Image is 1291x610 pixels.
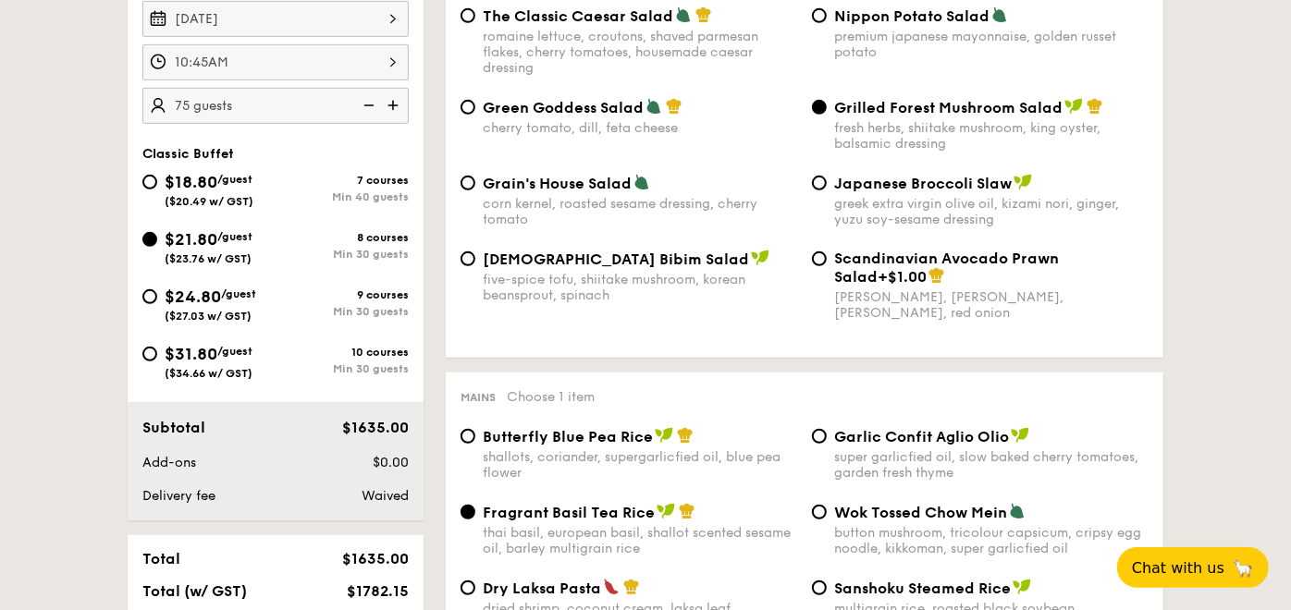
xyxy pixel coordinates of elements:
[165,344,217,364] span: $31.80
[483,99,644,116] span: Green Goddess Salad
[276,305,409,318] div: Min 30 guests
[834,120,1149,152] div: fresh herbs, shiitake mushroom, king oyster, balsamic dressing
[655,427,673,444] img: icon-vegan.f8ff3823.svg
[1087,98,1103,115] img: icon-chef-hat.a58ddaea.svg
[142,289,157,304] input: $24.80/guest($27.03 w/ GST)9 coursesMin 30 guests
[812,429,827,444] input: Garlic Confit Aglio Oliosuper garlicfied oil, slow baked cherry tomatoes, garden fresh thyme
[679,503,695,519] img: icon-chef-hat.a58ddaea.svg
[142,1,409,37] input: Event date
[695,6,712,23] img: icon-chef-hat.a58ddaea.svg
[812,100,827,115] input: Grilled Forest Mushroom Saladfresh herbs, shiitake mushroom, king oyster, balsamic dressing
[1009,503,1026,519] img: icon-vegetarian.fe4039eb.svg
[812,251,827,266] input: Scandinavian Avocado Prawn Salad+$1.00[PERSON_NAME], [PERSON_NAME], [PERSON_NAME], red onion
[1117,547,1269,588] button: Chat with us🦙
[353,88,381,123] img: icon-reduce.1d2dbef1.svg
[461,391,496,404] span: Mains
[834,29,1149,60] div: premium japanese mayonnaise, golden russet potato
[381,88,409,123] img: icon-add.58712e84.svg
[483,504,655,521] span: Fragrant Basil Tea Rice
[1132,559,1224,577] span: Chat with us
[483,120,797,136] div: cherry tomato, dill, feta cheese
[483,196,797,227] div: corn kernel, roasted sesame dressing, cherry tomato
[834,579,1011,597] span: Sanshoku Steamed Rice
[142,488,215,504] span: Delivery fee
[461,100,475,115] input: Green Goddess Saladcherry tomato, dill, feta cheese
[812,580,827,595] input: Sanshoku Steamed Ricemultigrain rice, roasted black soybean
[276,362,409,375] div: Min 30 guests
[276,190,409,203] div: Min 40 guests
[834,525,1149,556] div: button mushroom, tricolour capsicum, cripsy egg noodle, kikkoman, super garlicfied oil
[142,550,180,567] span: Total
[812,8,827,23] input: Nippon Potato Saladpremium japanese mayonnaise, golden russet potato
[276,288,409,301] div: 9 courses
[675,6,692,23] img: icon-vegetarian.fe4039eb.svg
[812,176,827,190] input: Japanese Broccoli Slawgreek extra virgin olive oil, kizami nori, ginger, yuzu soy-sesame dressing
[834,250,1059,286] span: Scandinavian Avocado Prawn Salad
[834,7,990,25] span: Nippon Potato Salad
[1232,557,1254,579] span: 🦙
[142,232,157,247] input: $21.80/guest($23.76 w/ GST)8 coursesMin 30 guests
[142,146,234,162] span: Classic Buffet
[362,488,409,504] span: Waived
[165,310,252,323] span: ($27.03 w/ GST)
[483,29,797,76] div: romaine lettuce, croutons, shaved parmesan flakes, cherry tomatoes, housemade caesar dressing
[142,419,205,436] span: Subtotal
[461,8,475,23] input: The Classic Caesar Saladromaine lettuce, croutons, shaved parmesan flakes, cherry tomatoes, house...
[623,579,640,595] img: icon-chef-hat.a58ddaea.svg
[834,175,1012,192] span: Japanese Broccoli Slaw
[461,176,475,190] input: Grain's House Saladcorn kernel, roasted sesame dressing, cherry tomato
[165,252,252,265] span: ($23.76 w/ GST)
[276,174,409,187] div: 7 courses
[373,455,409,470] span: $0.00
[834,196,1149,227] div: greek extra virgin olive oil, kizami nori, ginger, yuzu soy-sesame dressing
[165,172,217,192] span: $18.80
[834,449,1149,481] div: super garlicfied oil, slow baked cherry tomatoes, garden fresh thyme
[342,419,409,436] span: $1635.00
[645,98,662,115] img: icon-vegetarian.fe4039eb.svg
[142,175,157,189] input: $18.80/guest($20.49 w/ GST)7 coursesMin 40 guests
[165,367,252,380] span: ($34.66 w/ GST)
[657,503,675,519] img: icon-vegan.f8ff3823.svg
[991,6,1008,23] img: icon-vegetarian.fe4039eb.svg
[483,579,601,597] span: Dry Laksa Pasta
[483,449,797,481] div: shallots, coriander, supergarlicfied oil, blue pea flower
[507,389,595,405] span: Choose 1 item
[1014,174,1032,190] img: icon-vegan.f8ff3823.svg
[677,427,694,444] img: icon-chef-hat.a58ddaea.svg
[1064,98,1083,115] img: icon-vegan.f8ff3823.svg
[928,267,945,284] img: icon-chef-hat.a58ddaea.svg
[217,230,252,243] span: /guest
[461,429,475,444] input: Butterfly Blue Pea Riceshallots, coriander, supergarlicfied oil, blue pea flower
[878,268,927,286] span: +$1.00
[142,582,247,600] span: Total (w/ GST)
[217,173,252,186] span: /guest
[276,346,409,359] div: 10 courses
[221,287,256,300] span: /guest
[483,175,632,192] span: Grain's House Salad
[834,428,1009,445] span: Garlic Confit Aglio Olio
[276,248,409,261] div: Min 30 guests
[142,88,409,124] input: Number of guests
[217,345,252,358] span: /guest
[483,525,797,556] div: thai basil, european basil, shallot scented sesame oil, barley multigrain rice
[483,250,749,268] span: [DEMOGRAPHIC_DATA] Bibim Salad
[483,7,673,25] span: The Classic Caesar Salad
[461,251,475,266] input: [DEMOGRAPHIC_DATA] Bibim Saladfive-spice tofu, shiitake mushroom, korean beansprout, spinach
[1011,427,1029,444] img: icon-vegan.f8ff3823.svg
[483,272,797,303] div: five-spice tofu, shiitake mushroom, korean beansprout, spinach
[276,231,409,244] div: 8 courses
[165,195,253,208] span: ($20.49 w/ GST)
[142,455,196,470] span: Add-ons
[633,174,650,190] img: icon-vegetarian.fe4039eb.svg
[603,579,620,595] img: icon-spicy.37a8142b.svg
[751,250,769,266] img: icon-vegan.f8ff3823.svg
[666,98,682,115] img: icon-chef-hat.a58ddaea.svg
[461,580,475,595] input: Dry Laksa Pastadried shrimp, coconut cream, laksa leaf
[834,99,1063,116] span: Grilled Forest Mushroom Salad
[834,504,1007,521] span: Wok Tossed Chow Mein
[142,347,157,361] input: $31.80/guest($34.66 w/ GST)10 coursesMin 30 guests
[812,505,827,519] input: Wok Tossed Chow Meinbutton mushroom, tricolour capsicum, cripsy egg noodle, kikkoman, super garli...
[347,582,409,600] span: $1782.15
[1013,579,1031,595] img: icon-vegan.f8ff3823.svg
[342,550,409,567] span: $1635.00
